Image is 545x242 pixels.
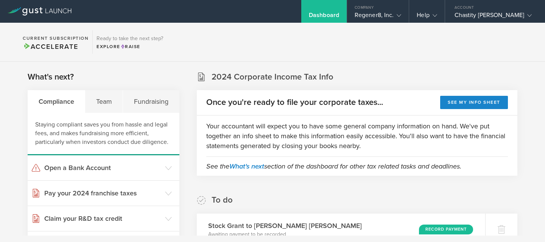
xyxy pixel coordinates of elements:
[206,121,508,151] p: Your accountant will expect you to have some general company information on hand. We've put toget...
[28,72,74,83] h2: What's next?
[206,97,383,108] h2: Once you're ready to file your corporate taxes...
[44,214,161,223] h3: Claim your R&D tax credit
[85,90,123,113] div: Team
[92,30,167,54] div: Ready to take the next step?ExploreRaise
[23,36,89,41] h2: Current Subscription
[23,42,78,51] span: Accelerate
[309,11,339,23] div: Dashboard
[212,72,333,83] h2: 2024 Corporate Income Tax Info
[28,90,85,113] div: Compliance
[355,11,401,23] div: Regener8, Inc.
[417,11,437,23] div: Help
[229,162,264,170] a: What's next
[455,11,532,23] div: Chastity [PERSON_NAME]
[212,195,233,206] h2: To do
[120,44,140,49] span: Raise
[123,90,179,113] div: Fundraising
[97,43,163,50] div: Explore
[208,221,362,231] h3: Stock Grant to [PERSON_NAME] [PERSON_NAME]
[44,188,161,198] h3: Pay your 2024 franchise taxes
[97,36,163,41] h3: Ready to take the next step?
[44,163,161,173] h3: Open a Bank Account
[440,96,508,109] button: See my info sheet
[206,162,461,170] em: See the section of the dashboard for other tax related tasks and deadlines.
[28,113,179,155] div: Staying compliant saves you from hassle and legal fees, and makes fundraising more efficient, par...
[208,231,362,238] p: Awaiting payment to be recorded
[419,225,473,234] div: Record Payment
